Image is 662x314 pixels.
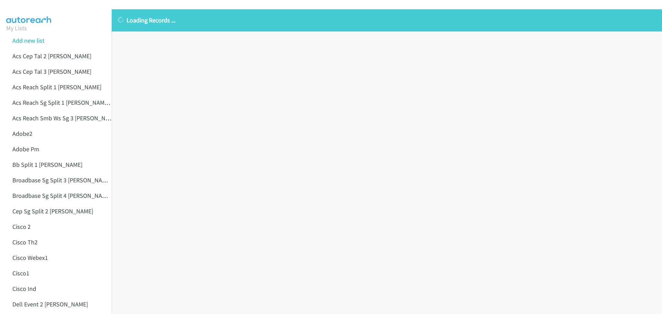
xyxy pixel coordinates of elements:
[12,114,118,122] a: Acs Reach Smb Ws Sg 3 [PERSON_NAME]
[12,161,82,169] a: Bb Split 1 [PERSON_NAME]
[12,300,88,308] a: Dell Event 2 [PERSON_NAME]
[12,145,39,153] a: Adobe Pm
[6,24,27,32] a: My Lists
[12,269,29,277] a: Cisco1
[12,207,93,215] a: Cep Sg Split 2 [PERSON_NAME]
[12,68,91,75] a: Acs Cep Tal 3 [PERSON_NAME]
[118,16,656,25] p: Loading Records ...
[12,223,31,231] a: Cisco 2
[12,254,48,262] a: Cisco Webex1
[12,192,111,200] a: Broadbase Sg Split 4 [PERSON_NAME]
[12,37,44,44] a: Add new list
[12,99,110,107] a: Acs Reach Sg Split 1 [PERSON_NAME]
[12,238,38,246] a: Cisco Th2
[12,176,111,184] a: Broadbase Sg Split 3 [PERSON_NAME]
[12,285,36,293] a: Cisco Ind
[12,52,91,60] a: Acs Cep Tal 2 [PERSON_NAME]
[12,83,101,91] a: Acs Reach Split 1 [PERSON_NAME]
[12,130,32,138] a: Adobe2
